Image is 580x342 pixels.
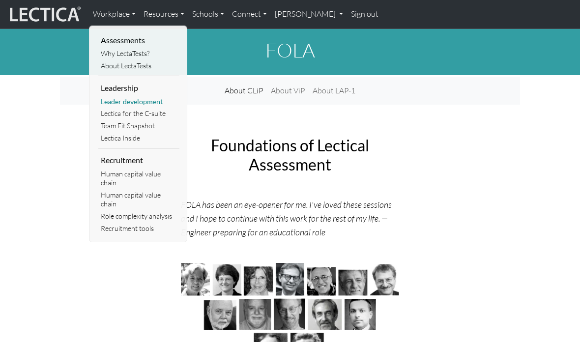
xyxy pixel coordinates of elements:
[309,81,359,101] a: About LAP-1
[98,120,179,132] a: Team Fit Snapshot
[98,96,179,108] a: Leader development
[267,81,309,101] a: About ViP
[98,132,179,144] a: Lectica Inside
[181,199,392,237] i: FOLA has been an eye-opener for me. I've loved these sessions and I hope to continue with this wo...
[98,210,179,223] a: Role complexity analysis
[228,4,271,25] a: Connect
[98,108,179,120] a: Lectica for the C-suite
[60,38,520,62] h1: FOLA
[98,189,179,210] a: Human capital value chain
[98,152,179,168] li: Recruitment
[98,80,179,96] li: Leadership
[98,168,179,189] a: Human capital value chain
[98,60,179,72] a: About LectaTests
[221,81,267,101] a: About CLiP
[271,4,347,25] a: [PERSON_NAME]
[89,4,140,25] a: Workplace
[181,136,399,174] h2: Foundations of Lectical Assessment
[188,4,228,25] a: Schools
[98,48,179,60] a: Why LectaTests?
[140,4,188,25] a: Resources
[98,223,179,235] a: Recruitment tools
[347,4,382,25] a: Sign out
[98,32,179,48] li: Assessments
[7,5,81,24] img: lecticalive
